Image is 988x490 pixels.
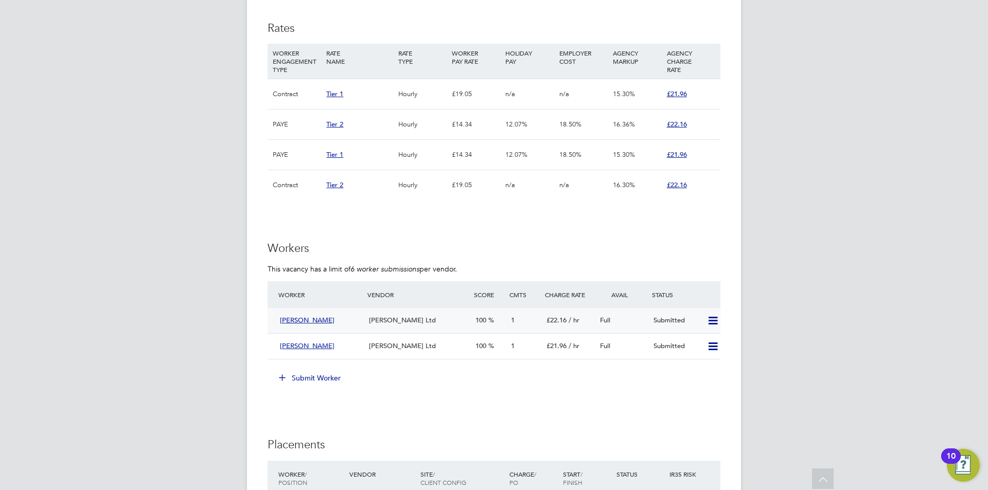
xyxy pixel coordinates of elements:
span: 12.07% [505,150,527,159]
span: 100 [475,341,486,350]
span: 100 [475,316,486,324]
div: IR35 Risk [667,465,702,483]
span: [PERSON_NAME] Ltd [369,341,436,350]
button: Open Resource Center, 10 new notifications [947,449,980,482]
div: Hourly [396,170,449,200]
span: [PERSON_NAME] [280,316,334,324]
div: 10 [946,456,956,469]
div: Cmts [507,285,542,304]
h3: Placements [268,438,720,452]
em: 6 worker submissions [350,264,419,274]
div: PAYE [270,140,324,170]
div: WORKER ENGAGEMENT TYPE [270,44,324,79]
div: HOLIDAY PAY [503,44,556,70]
span: 18.50% [559,150,581,159]
div: Score [471,285,507,304]
h3: Rates [268,21,720,36]
div: AGENCY CHARGE RATE [664,44,718,79]
div: Vendor [365,285,471,304]
div: Hourly [396,110,449,139]
div: Hourly [396,79,449,109]
div: RATE TYPE [396,44,449,70]
span: Full [600,341,610,350]
span: 1 [511,316,515,324]
div: Hourly [396,140,449,170]
span: Tier 2 [326,120,343,129]
div: WORKER PAY RATE [449,44,503,70]
span: £22.16 [667,180,687,189]
div: Status [649,285,720,304]
div: PAYE [270,110,324,139]
div: £19.05 [449,79,503,109]
div: £14.34 [449,140,503,170]
div: Avail [596,285,649,304]
span: [PERSON_NAME] Ltd [369,316,436,324]
span: Full [600,316,610,324]
span: n/a [559,89,569,98]
span: / Finish [563,470,583,486]
div: Vendor [347,465,418,483]
div: RATE NAME [324,44,395,70]
span: £21.96 [546,341,567,350]
div: Submitted [649,338,703,355]
span: 16.36% [613,120,635,129]
p: This vacancy has a limit of per vendor. [268,264,720,274]
div: Contract [270,170,324,200]
span: Tier 1 [326,89,343,98]
span: 1 [511,341,515,350]
span: n/a [559,180,569,189]
div: AGENCY MARKUP [610,44,664,70]
span: £22.16 [667,120,687,129]
div: Contract [270,79,324,109]
div: Worker [276,285,365,304]
span: 12.07% [505,120,527,129]
div: £14.34 [449,110,503,139]
span: £21.96 [667,89,687,98]
div: £19.05 [449,170,503,200]
span: n/a [505,89,515,98]
div: Submitted [649,312,703,329]
span: £21.96 [667,150,687,159]
span: 18.50% [559,120,581,129]
span: Tier 1 [326,150,343,159]
div: EMPLOYER COST [557,44,610,70]
span: / hr [569,341,579,350]
span: £22.16 [546,316,567,324]
div: Status [614,465,667,483]
div: Charge Rate [542,285,596,304]
span: / Position [278,470,307,486]
button: Submit Worker [272,370,349,386]
h3: Workers [268,241,720,256]
span: / Client Config [420,470,466,486]
span: / hr [569,316,579,324]
span: / PO [509,470,536,486]
span: 16.30% [613,180,635,189]
span: [PERSON_NAME] [280,341,334,350]
span: 15.30% [613,89,635,98]
span: Tier 2 [326,180,343,189]
span: 15.30% [613,150,635,159]
span: n/a [505,180,515,189]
